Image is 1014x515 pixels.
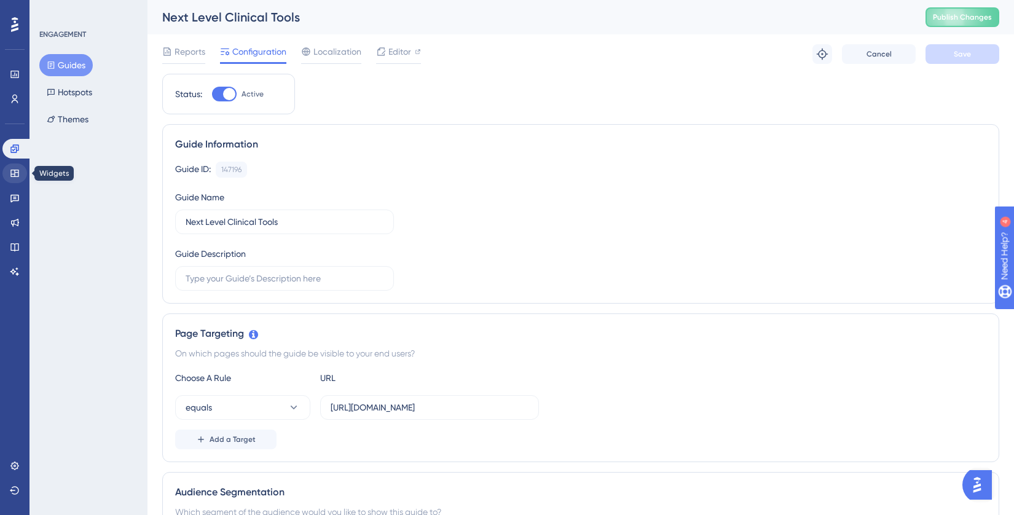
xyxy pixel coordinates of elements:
input: yourwebsite.com/path [331,401,529,414]
div: Page Targeting [175,326,986,341]
input: Type your Guide’s Description here [186,272,383,285]
span: Localization [313,44,361,59]
button: Save [926,44,999,64]
div: Next Level Clinical Tools [162,9,895,26]
div: Guide Name [175,190,224,205]
span: Publish Changes [933,12,992,22]
span: Cancel [867,49,892,59]
div: URL [320,371,455,385]
div: Guide Information [175,137,986,152]
div: Choose A Rule [175,371,310,385]
button: Cancel [842,44,916,64]
div: ENGAGEMENT [39,29,86,39]
span: Need Help? [29,3,77,18]
div: Audience Segmentation [175,485,986,500]
div: 147196 [221,165,242,175]
span: Configuration [232,44,286,59]
span: Add a Target [210,434,256,444]
div: Guide ID: [175,162,211,178]
span: equals [186,400,212,415]
span: Reports [175,44,205,59]
div: On which pages should the guide be visible to your end users? [175,346,986,361]
span: Editor [388,44,411,59]
span: Save [954,49,971,59]
button: Add a Target [175,430,277,449]
button: Publish Changes [926,7,999,27]
span: Active [242,89,264,99]
input: Type your Guide’s Name here [186,215,383,229]
div: Status: [175,87,202,101]
iframe: UserGuiding AI Assistant Launcher [962,466,999,503]
div: 4 [85,6,89,16]
div: Guide Description [175,246,246,261]
button: Hotspots [39,81,100,103]
button: Guides [39,54,93,76]
button: Themes [39,108,96,130]
button: equals [175,395,310,420]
